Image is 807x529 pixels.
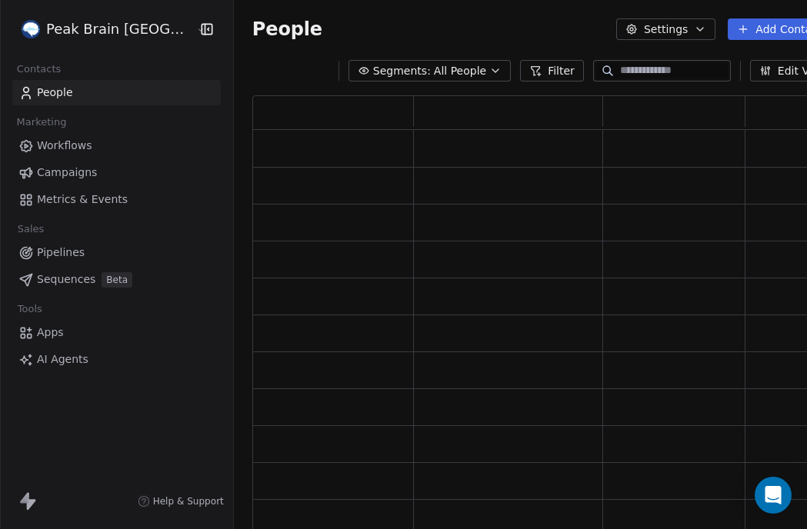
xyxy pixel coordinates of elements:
[434,63,486,79] span: All People
[18,16,185,42] button: Peak Brain [GEOGRAPHIC_DATA]
[10,58,68,81] span: Contacts
[755,477,792,514] div: Open Intercom Messenger
[373,63,431,79] span: Segments:
[37,138,92,154] span: Workflows
[37,191,128,208] span: Metrics & Events
[12,133,221,158] a: Workflows
[37,351,88,368] span: AI Agents
[37,271,95,288] span: Sequences
[37,245,85,261] span: Pipelines
[153,495,224,507] span: Help & Support
[11,298,48,321] span: Tools
[37,85,73,101] span: People
[12,187,221,212] a: Metrics & Events
[12,347,221,372] a: AI Agents
[12,320,221,345] a: Apps
[616,18,715,40] button: Settings
[520,60,584,82] button: Filter
[46,19,192,39] span: Peak Brain [GEOGRAPHIC_DATA]
[12,160,221,185] a: Campaigns
[10,111,73,134] span: Marketing
[102,272,132,288] span: Beta
[138,495,224,507] a: Help & Support
[12,267,221,292] a: SequencesBeta
[22,20,40,38] img: Peak%20Brain%20Logo.png
[37,324,64,341] span: Apps
[37,165,97,181] span: Campaigns
[12,80,221,105] a: People
[11,218,51,241] span: Sales
[252,18,322,41] span: People
[12,240,221,265] a: Pipelines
